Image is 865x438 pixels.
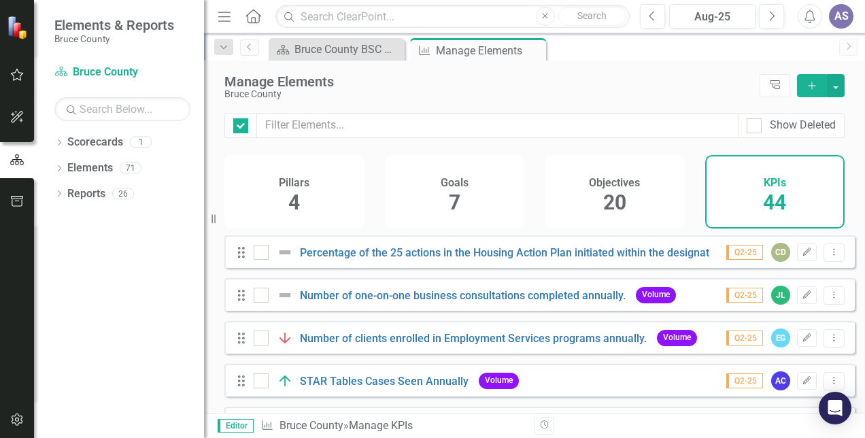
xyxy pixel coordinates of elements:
span: Q2-25 [726,288,763,303]
a: Elements [67,161,113,176]
div: AC [771,371,790,390]
div: Show Deleted [770,118,836,133]
span: Volume [657,330,697,346]
div: 1 [130,137,152,148]
div: JL [771,286,790,305]
div: Aug-25 [674,9,751,25]
span: 4 [288,190,300,214]
div: 26 [112,188,134,199]
div: » Manage KPIs [260,418,524,434]
span: 7 [449,190,460,214]
div: Manage Elements [436,42,543,59]
h4: Goals [441,177,469,189]
span: Volume [479,373,519,388]
a: Bruce County [54,65,190,80]
button: Search [558,7,626,26]
div: Bruce County BSC Welcome Page [294,41,401,58]
img: ClearPoint Strategy [7,16,31,39]
div: Bruce County [224,89,753,99]
small: Bruce County [54,33,174,44]
button: Aug-25 [669,4,756,29]
a: Number of one-on-one business consultations completed annually. [300,289,626,302]
img: Not Defined [277,244,293,260]
span: Volume [636,287,676,303]
h4: KPIs [764,177,786,189]
span: Elements & Reports [54,17,174,33]
input: Search ClearPoint... [275,5,630,29]
div: Open Intercom Messenger [819,392,851,424]
div: 71 [120,163,141,174]
input: Search Below... [54,97,190,121]
h4: Pillars [279,177,309,189]
span: 44 [763,190,786,214]
a: STAR Tables Cases Seen Annually [300,375,469,388]
a: Bruce County BSC Welcome Page [272,41,401,58]
input: Filter Elements... [256,113,739,138]
h4: Objectives [589,177,640,189]
a: Reports [67,186,105,202]
span: Editor [218,419,254,433]
a: Bruce County [279,419,343,432]
button: AS [829,4,853,29]
a: Scorecards [67,135,123,150]
a: Percentage of the 25 actions in the Housing Action Plan initiated within the designated timeframe. [300,246,779,259]
span: Q2-25 [726,245,763,260]
span: 20 [603,190,626,214]
div: EG [771,328,790,348]
span: Q2-25 [726,331,763,346]
div: Manage Elements [224,74,753,89]
img: Off Track [277,330,293,346]
a: Number of clients enrolled in Employment Services programs annually. [300,332,647,345]
img: Not Defined [277,287,293,303]
span: Search [577,10,607,21]
img: On Track [277,373,293,389]
div: CD [771,243,790,262]
span: Q2-25 [726,373,763,388]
